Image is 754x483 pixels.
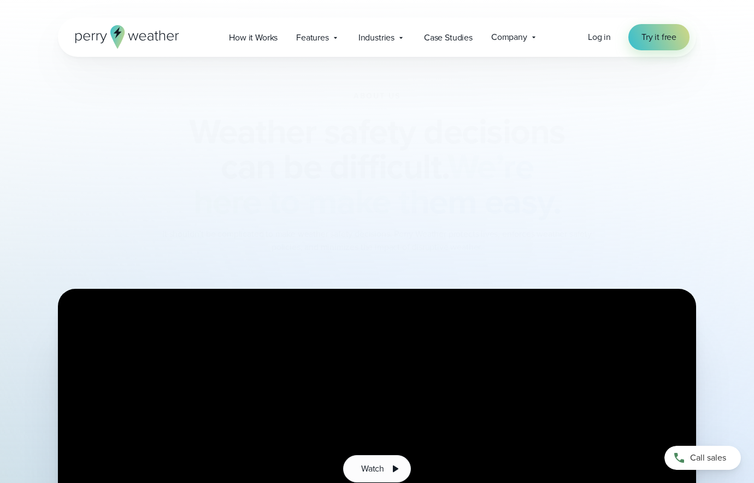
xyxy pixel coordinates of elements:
span: How it Works [229,31,278,44]
a: Call sales [664,446,741,470]
button: Watch [343,455,411,482]
span: Log in [588,31,611,43]
span: Industries [358,31,394,44]
span: Try it free [641,31,676,44]
span: Watch [361,462,384,475]
a: Log in [588,31,611,44]
span: Company [491,31,527,44]
a: How it Works [220,26,287,49]
span: Call sales [690,451,726,464]
span: Case Studies [424,31,473,44]
a: Try it free [628,24,690,50]
a: Case Studies [415,26,482,49]
span: Features [296,31,329,44]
